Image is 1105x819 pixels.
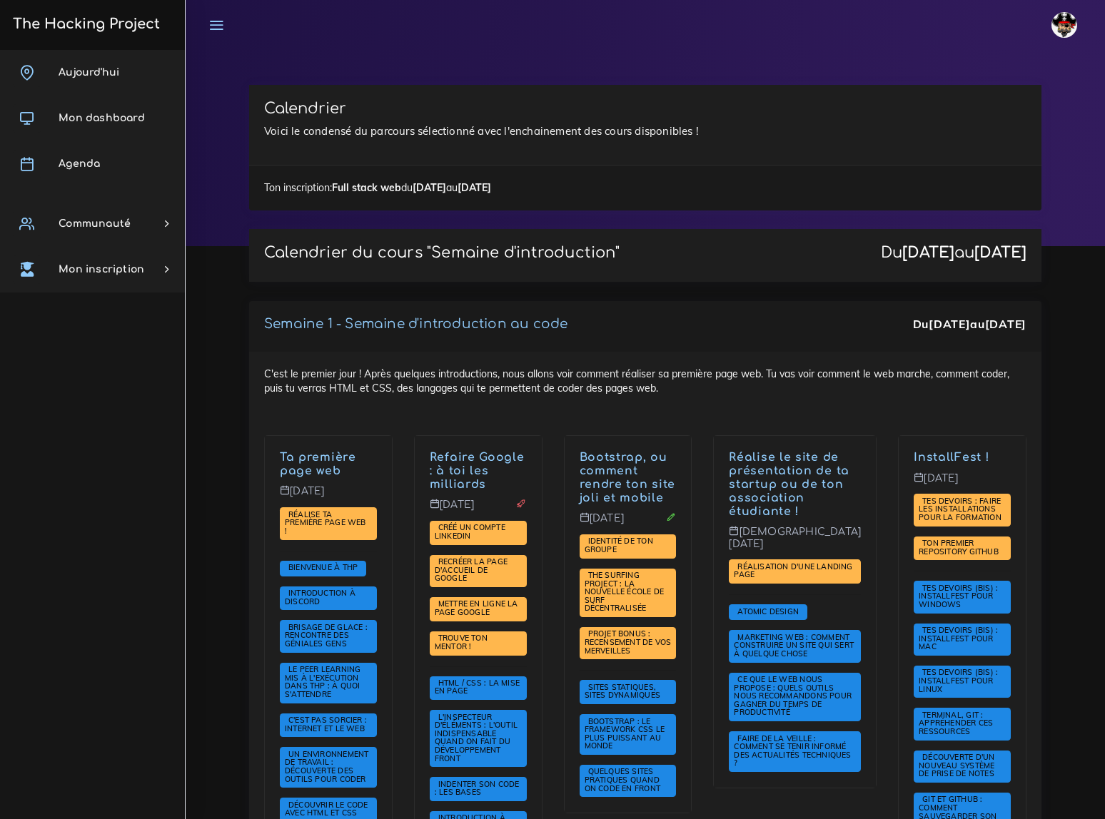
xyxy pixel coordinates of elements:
[919,539,1002,557] a: Ton premier repository GitHub
[435,522,505,541] span: Créé un compte LinkedIn
[285,623,368,649] a: Brisage de glace : rencontre des géniales gens
[285,800,368,818] span: Découvrir le code avec HTML et CSS
[919,711,993,737] a: Terminal, Git : appréhender ces ressources
[280,485,377,508] p: [DATE]
[435,633,488,651] span: Trouve ton mentor !
[285,588,355,606] span: Introduction à Discord
[985,317,1026,331] strong: [DATE]
[919,583,998,609] span: Tes devoirs (bis) : Installfest pour Windows
[974,244,1026,261] strong: [DATE]
[585,571,665,614] a: The Surfing Project : la nouvelle école de surf décentralisée
[264,100,1026,118] h3: Calendrier
[435,779,520,798] span: Indenter son code : les bases
[285,749,370,784] span: Un environnement de travail : découverte des outils pour coder
[585,682,664,701] span: Sites statiques, sites dynamiques
[430,499,527,522] p: [DATE]
[59,158,100,169] span: Agenda
[59,218,131,229] span: Communauté
[285,589,355,607] a: Introduction à Discord
[913,316,1026,332] div: Du au
[919,538,1002,556] span: Ton premier repository GitHub
[285,622,368,648] span: Brisage de glace : rencontre des géniales gens
[585,683,664,701] a: Sites statiques, sites dynamiques
[1051,12,1077,38] img: avatar
[919,668,998,694] a: Tes devoirs (bis) : Installfest pour Linux
[734,633,854,659] a: Marketing web : comment construire un site qui sert à quelque chose
[285,665,360,700] a: Le Peer learning mis à l'exécution dans THP : à quoi s'attendre
[59,264,144,275] span: Mon inscription
[919,710,993,736] span: Terminal, Git : appréhender ces ressources
[585,536,653,555] a: Identité de ton groupe
[285,716,368,734] a: C'est pas sorcier : internet et le web
[285,800,368,819] a: Découvrir le code avec HTML et CSS
[435,557,508,584] a: Recréer la page d'accueil de Google
[285,563,361,573] a: Bienvenue à THP
[919,667,998,693] span: Tes devoirs (bis) : Installfest pour Linux
[458,181,491,194] strong: [DATE]
[435,712,518,763] a: L'inspecteur d'éléments : l'outil indispensable quand on fait du développement front
[919,625,998,651] span: Tes devoirs (bis) : Installfest pour MAC
[734,606,802,616] a: Atomic Design
[929,317,970,331] strong: [DATE]
[585,767,664,793] a: Quelques sites pratiques quand on code en front
[919,752,998,778] span: Découverte d'un nouveau système de prise de notes
[585,766,664,793] span: Quelques sites pratiques quand on code en front
[585,716,665,751] a: Bootstrap : le framework CSS le plus puissant au monde
[435,780,520,798] a: Indenter son code : les bases
[580,451,676,504] a: Bootstrap, ou comment rendre ton site joli et mobile
[919,497,1005,523] a: Tes devoirs : faire les installations pour la formation
[435,678,520,697] a: HTML / CSS : la mise en page
[332,181,401,194] strong: Full stack web
[249,165,1041,210] div: Ton inscription: du au
[285,562,361,572] span: Bienvenue à THP
[734,733,851,768] a: Faire de la veille : comment se tenir informé des actualités techniques ?
[902,244,954,261] strong: [DATE]
[734,674,852,717] span: Ce que le web nous propose : quels outils nous recommandons pour gagner du temps de productivité
[919,626,998,652] a: Tes devoirs (bis) : Installfest pour MAC
[585,536,653,554] span: Identité de ton groupe
[264,244,620,262] p: Calendrier du cours "Semaine d'introduction"
[919,584,998,610] a: Tes devoirs (bis) : Installfest pour Windows
[734,562,852,581] a: Réalisation d'une landing page
[285,750,370,785] a: Un environnement de travail : découverte des outils pour coder
[413,181,446,194] strong: [DATE]
[585,629,672,655] span: PROJET BONUS : recensement de vos merveilles
[264,317,567,331] a: Semaine 1 - Semaine d'introduction au code
[285,664,360,699] span: Le Peer learning mis à l'exécution dans THP : à quoi s'attendre
[919,753,998,779] a: Découverte d'un nouveau système de prise de notes
[435,523,505,541] a: Créé un compte LinkedIn
[59,67,119,78] span: Aujourd'hui
[580,512,677,535] p: [DATE]
[734,632,854,658] span: Marketing web : comment construire un site qui sert à quelque chose
[9,16,160,32] h3: The Hacking Project
[729,526,861,561] p: [DEMOGRAPHIC_DATA][DATE]
[59,113,145,123] span: Mon dashboard
[435,678,520,696] span: HTML / CSS : la mise en page
[435,634,488,652] a: Trouve ton mentor !
[435,556,508,583] span: Recréer la page d'accueil de Google
[435,599,518,618] a: Mettre en ligne la page Google
[734,675,852,718] a: Ce que le web nous propose : quels outils nous recommandons pour gagner du temps de productivité
[585,629,672,656] a: PROJET BONUS : recensement de vos merveilles
[264,123,1026,140] p: Voici le condensé du parcours sélectionné avec l'enchainement des cours disponibles !
[881,244,1026,262] div: Du au
[285,715,368,733] span: C'est pas sorcier : internet et le web
[285,509,366,536] a: Réalise ta première page web !
[729,451,849,517] a: Réalise le site de présentation de ta startup ou de ton association étudiante !
[914,472,1011,495] p: [DATE]
[430,451,525,491] a: Refaire Google : à toi les milliards
[585,570,665,613] span: The Surfing Project : la nouvelle école de surf décentralisée
[914,451,989,464] a: InstallFest !
[435,599,518,617] span: Mettre en ligne la page Google
[919,496,1005,522] span: Tes devoirs : faire les installations pour la formation
[734,561,852,580] span: Réalisation d'une landing page
[280,451,356,477] a: Ta première page web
